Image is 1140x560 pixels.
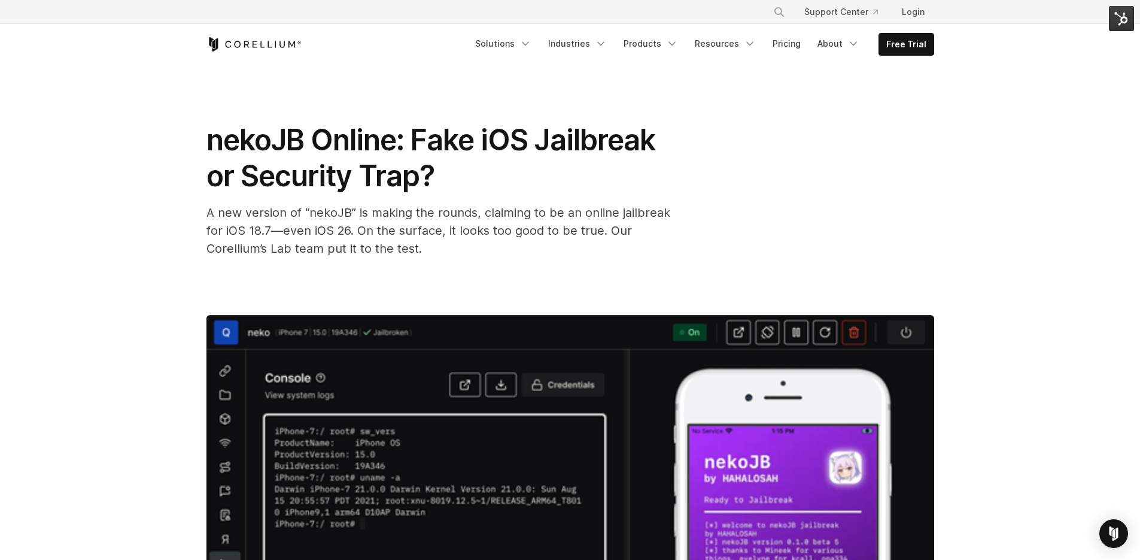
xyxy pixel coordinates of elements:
a: Industries [541,33,614,55]
a: Pricing [765,33,808,55]
img: HubSpot Tools Menu Toggle [1109,6,1134,31]
a: Corellium Home [206,37,302,52]
a: Login [892,1,934,23]
a: About [810,33,867,55]
div: Open Intercom Messenger [1099,519,1128,548]
a: Solutions [468,33,539,55]
a: Free Trial [879,34,934,55]
div: Navigation Menu [468,33,934,56]
button: Search [768,1,790,23]
a: Resources [688,33,763,55]
a: Products [616,33,685,55]
span: nekoJB Online: Fake iOS Jailbreak or Security Trap? [206,122,655,193]
span: A new version of “nekoJB” is making the rounds, claiming to be an online jailbreak for iOS 18.7—e... [206,205,670,256]
div: Navigation Menu [759,1,934,23]
a: Support Center [795,1,887,23]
